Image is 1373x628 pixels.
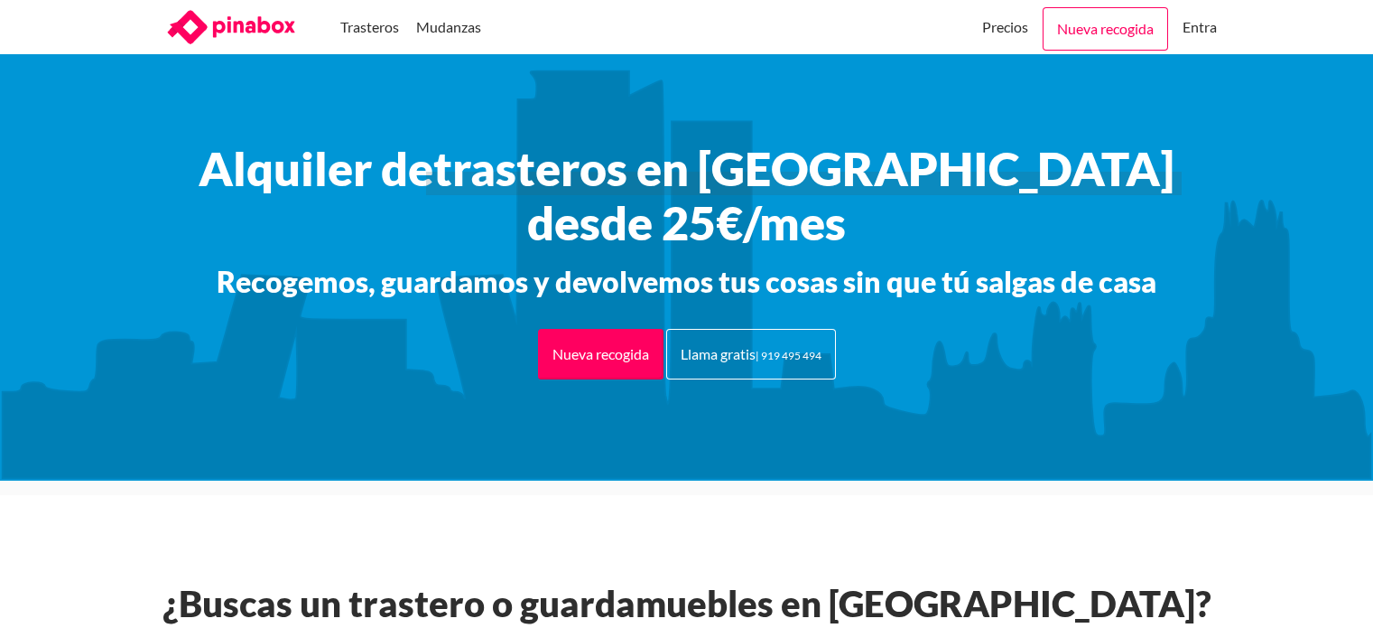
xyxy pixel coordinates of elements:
span: trasteros en [GEOGRAPHIC_DATA] [433,141,1174,195]
a: Nueva recogida [1043,7,1168,51]
h1: Alquiler de desde 25€/mes [145,141,1229,249]
h3: Recogemos, guardamos y devolvemos tus cosas sin que tú salgas de casa [145,264,1229,300]
a: Nueva recogida [538,329,663,380]
a: Llama gratis| 919 495 494 [666,329,836,380]
h2: ¿Buscas un trastero o guardamuebles en [GEOGRAPHIC_DATA]? [153,582,1221,625]
small: | 919 495 494 [756,349,821,362]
